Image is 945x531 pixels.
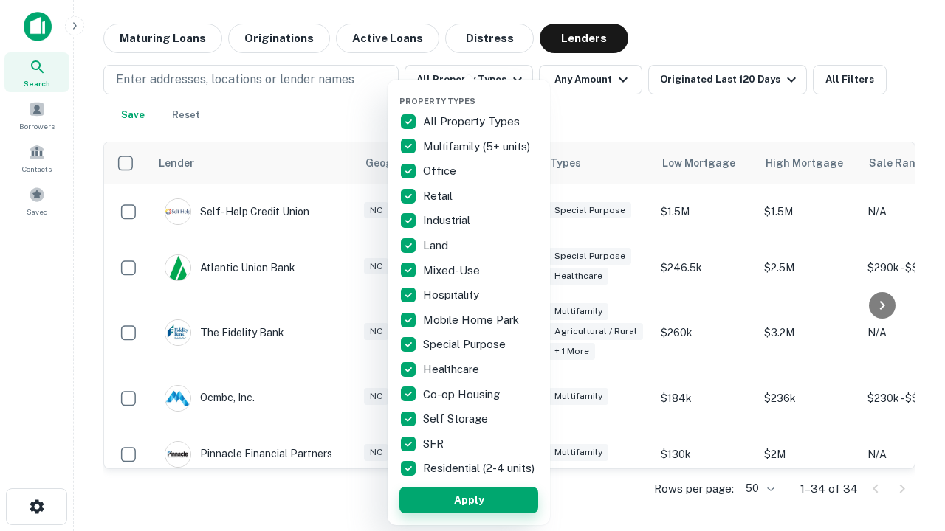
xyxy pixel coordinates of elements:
iframe: Chat Widget [871,413,945,484]
p: Special Purpose [423,336,509,353]
p: Multifamily (5+ units) [423,138,533,156]
p: Mixed-Use [423,262,483,280]
p: Residential (2-4 units) [423,459,537,477]
p: Mobile Home Park [423,311,522,329]
p: Retail [423,187,456,205]
p: Office [423,162,459,180]
p: Industrial [423,212,473,229]
p: Self Storage [423,410,491,428]
p: SFR [423,435,447,453]
p: Co-op Housing [423,386,503,403]
button: Apply [399,487,538,513]
p: Healthcare [423,361,482,378]
p: All Property Types [423,113,523,131]
p: Land [423,237,451,254]
p: Hospitality [423,286,482,304]
span: Property Types [399,97,475,105]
